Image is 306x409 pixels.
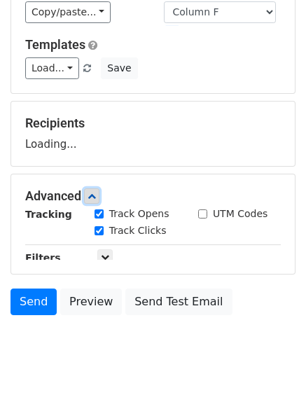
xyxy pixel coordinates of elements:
[125,289,232,315] a: Send Test Email
[25,252,61,263] strong: Filters
[25,116,281,152] div: Loading...
[25,116,281,131] h5: Recipients
[101,57,137,79] button: Save
[25,188,281,204] h5: Advanced
[213,207,267,221] label: UTM Codes
[109,223,167,238] label: Track Clicks
[25,57,79,79] a: Load...
[25,1,111,23] a: Copy/paste...
[25,37,85,52] a: Templates
[60,289,122,315] a: Preview
[109,207,169,221] label: Track Opens
[236,342,306,409] iframe: Chat Widget
[25,209,72,220] strong: Tracking
[11,289,57,315] a: Send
